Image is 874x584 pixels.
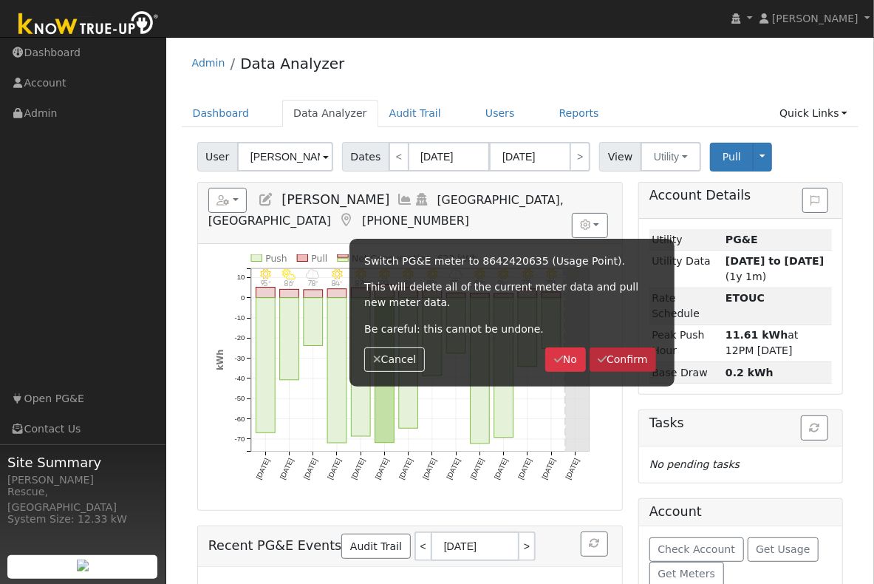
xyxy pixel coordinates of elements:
a: Edit User (38158) [258,192,274,207]
text: [DATE] [445,457,462,481]
span: [PHONE_NUMBER] [362,214,469,228]
p: 95° [256,280,275,286]
img: Know True-Up [11,8,166,41]
rect: onclick="" [280,289,299,297]
a: > [570,142,590,172]
div: [PERSON_NAME] [7,472,158,488]
button: Refresh [581,532,608,557]
rect: onclick="" [280,298,299,380]
td: Rate Schedule [649,288,723,325]
button: Refresh [801,415,828,441]
button: No [545,347,585,373]
a: Dashboard [182,100,261,127]
a: Data Analyzer [240,55,344,72]
td: Utility Data [649,251,723,288]
span: [PERSON_NAME] [281,192,389,207]
rect: onclick="" [399,298,418,429]
text: [DATE] [302,457,319,481]
span: [PERSON_NAME] [772,13,858,24]
i: No pending tasks [649,458,740,470]
button: Cancel [364,347,425,373]
text: [DATE] [278,457,295,481]
strong: 11.61 kWh [726,329,788,341]
div: System Size: 12.33 kW [7,512,158,527]
text: Pull [311,253,327,263]
span: (1y 1m) [726,255,824,282]
p: 84° [327,280,346,286]
button: Confirm [590,347,657,373]
text: -30 [234,354,245,362]
a: Audit Trail [341,534,410,559]
a: < [414,532,431,561]
div: Rescue, [GEOGRAPHIC_DATA] [7,484,158,515]
text: [DATE] [397,457,414,481]
td: Peak Push Hour [649,325,723,361]
text: 10 [236,273,245,281]
span: Dates [342,142,389,172]
p: 86° [280,280,299,286]
rect: onclick="" [471,298,490,444]
rect: onclick="" [327,298,346,444]
strong: [DATE] to [DATE] [726,255,824,267]
span: Pull [723,151,741,163]
a: Login As (last Never) [414,192,430,207]
text: [DATE] [469,457,486,481]
i: 9/20 - Clear [332,269,342,280]
img: retrieve [77,560,89,571]
td: Utility [649,229,723,251]
a: Quick Links [768,100,858,127]
button: Pull [710,143,754,172]
text: -40 [234,374,245,382]
text: [DATE] [564,457,581,481]
rect: onclick="" [304,298,323,346]
a: Multi-Series Graph [397,192,414,207]
button: Issue History [802,188,828,213]
a: < [389,142,409,172]
i: 9/18 - PartlyCloudy [282,269,296,280]
button: Get Usage [748,537,819,563]
a: Reports [548,100,610,127]
rect: onclick="" [256,298,275,433]
text: [DATE] [349,457,366,481]
strong: C [726,292,765,304]
text: -60 [234,415,245,423]
span: User [197,142,238,172]
text: 0 [241,293,245,302]
span: View [599,142,641,172]
text: [DATE] [254,457,271,481]
a: > [519,532,536,561]
rect: onclick="" [256,288,275,298]
i: 9/19 - Cloudy [307,269,321,280]
text: -70 [234,435,245,443]
a: Map [338,213,355,228]
i: 9/17 - Clear [260,269,270,280]
text: -20 [234,334,245,342]
rect: onclick="" [375,298,395,443]
text: -50 [234,395,245,403]
span: Get Usage [756,543,810,555]
h5: Recent PG&E Events [208,532,612,561]
a: Audit Trail [378,100,452,127]
button: Check Account [649,537,744,563]
td: Base Draw [649,362,723,384]
p: 78° [304,280,323,286]
span: Check Account [658,543,735,555]
button: Utility [641,142,701,172]
a: Admin [192,57,225,69]
h5: Account Details [649,188,832,203]
rect: onclick="" [304,290,323,298]
td: at 12PM [DATE] [723,325,833,361]
p: Be careful: this cannot be undone. [364,322,660,337]
text: [DATE] [516,457,533,481]
h5: Tasks [649,415,832,431]
input: Select a User [237,142,333,172]
span: Get Meters [658,568,715,580]
text: [DATE] [421,457,438,481]
text: [DATE] [493,457,510,481]
text: [DATE] [374,457,391,481]
a: Data Analyzer [282,100,378,127]
p: This will delete all of the current meter data and pull new meter data. [364,279,660,310]
span: [GEOGRAPHIC_DATA], [GEOGRAPHIC_DATA] [208,193,564,228]
text: [DATE] [326,457,343,481]
rect: onclick="" [494,298,513,438]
